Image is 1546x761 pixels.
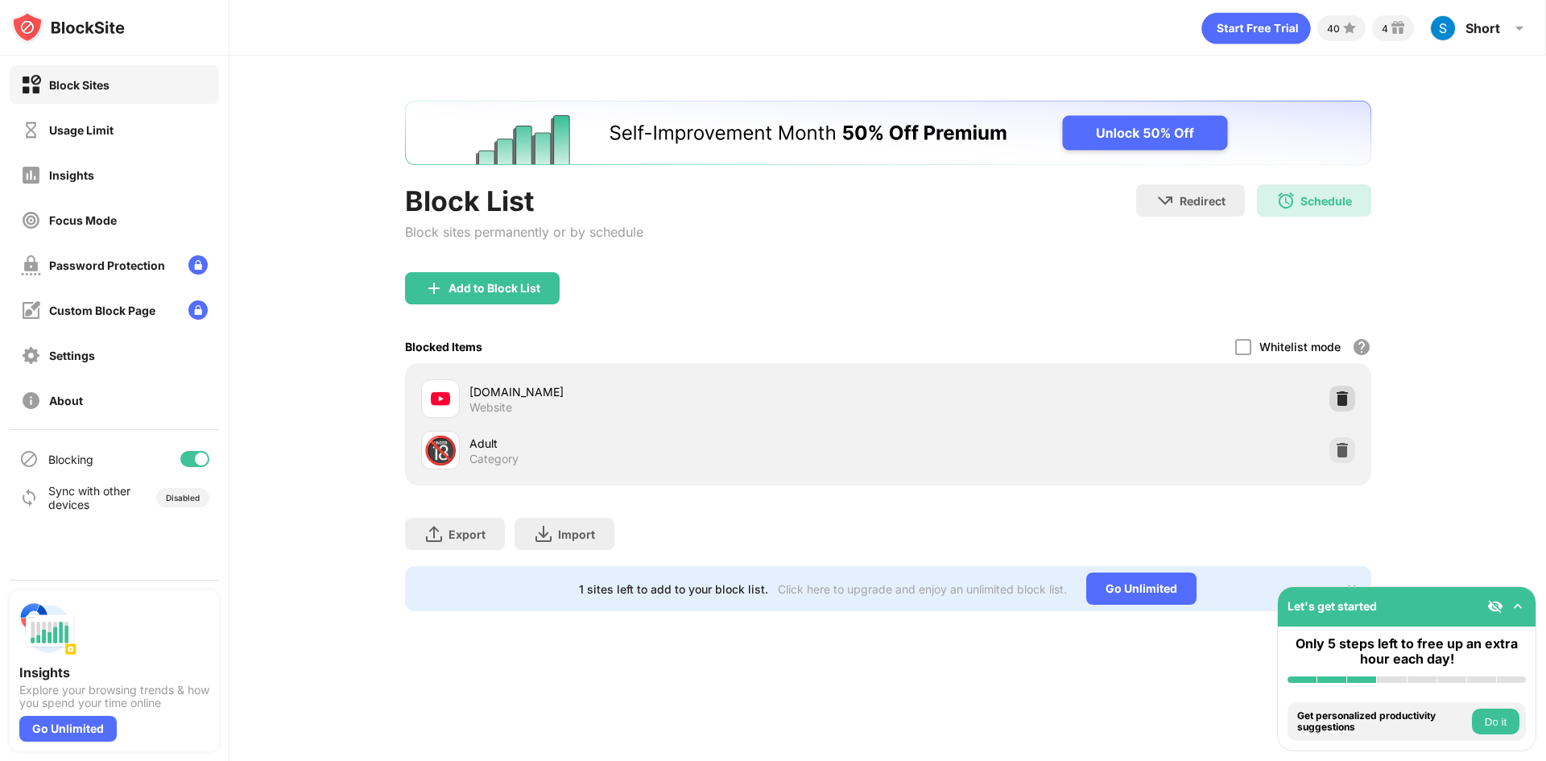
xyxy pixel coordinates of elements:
[1086,573,1197,605] div: Go Unlimited
[48,453,93,466] div: Blocking
[1288,636,1526,667] div: Only 5 steps left to free up an extra hour each day!
[1300,194,1352,208] div: Schedule
[19,449,39,469] img: blocking-icon.svg
[49,258,165,272] div: Password Protection
[21,345,41,366] img: settings-off.svg
[579,582,768,596] div: 1 sites left to add to your block list.
[21,120,41,140] img: time-usage-off.svg
[49,394,83,407] div: About
[1297,710,1468,734] div: Get personalized productivity suggestions
[49,168,94,182] div: Insights
[21,165,41,185] img: insights-off.svg
[49,304,155,317] div: Custom Block Page
[469,452,519,466] div: Category
[21,210,41,230] img: focus-off.svg
[405,340,482,354] div: Blocked Items
[48,484,131,511] div: Sync with other devices
[49,213,117,227] div: Focus Mode
[424,434,457,467] div: 🔞
[49,349,95,362] div: Settings
[21,391,41,411] img: about-off.svg
[1201,12,1311,44] div: animation
[19,716,117,742] div: Go Unlimited
[405,224,643,240] div: Block sites permanently or by schedule
[469,435,888,452] div: Adult
[449,527,486,541] div: Export
[49,123,114,137] div: Usage Limit
[19,684,209,709] div: Explore your browsing trends & how you spend your time online
[1340,19,1359,38] img: points-small.svg
[49,78,110,92] div: Block Sites
[188,255,208,275] img: lock-menu.svg
[1487,598,1503,614] img: eye-not-visible.svg
[19,488,39,507] img: sync-icon.svg
[1430,15,1456,41] img: ACg8ocJnjPrwQsFPrgqH2fVLABHslzuE65fDkd5IWdBFBWMLZQBlSg=s96-c
[166,493,200,503] div: Disabled
[21,255,41,275] img: password-protection-off.svg
[431,389,450,408] img: favicons
[469,383,888,400] div: [DOMAIN_NAME]
[1346,582,1358,595] img: x-button.svg
[1327,23,1340,35] div: 40
[469,400,512,415] div: Website
[449,282,540,295] div: Add to Block List
[1388,19,1408,38] img: reward-small.svg
[1288,599,1377,613] div: Let's get started
[21,75,41,95] img: block-on.svg
[778,582,1067,596] div: Click here to upgrade and enjoy an unlimited block list.
[405,101,1371,165] iframe: Banner
[1180,194,1226,208] div: Redirect
[188,300,208,320] img: lock-menu.svg
[19,600,77,658] img: push-insights.svg
[1382,23,1388,35] div: 4
[1510,598,1526,614] img: omni-setup-toggle.svg
[405,184,643,217] div: Block List
[1259,340,1341,354] div: Whitelist mode
[1472,709,1519,734] button: Do it
[11,11,125,43] img: logo-blocksite.svg
[21,300,41,321] img: customize-block-page-off.svg
[558,527,595,541] div: Import
[1465,20,1500,36] div: Short
[19,664,209,680] div: Insights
